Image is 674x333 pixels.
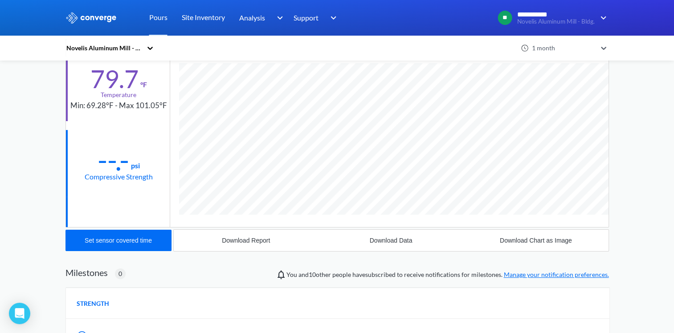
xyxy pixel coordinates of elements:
[98,149,129,171] div: --.-
[65,43,142,53] div: Novelis Aluminum Mill - Bldg.
[90,68,139,90] div: 79.7
[370,237,413,244] div: Download Data
[65,12,117,24] img: logo_ewhite.svg
[77,299,109,309] span: STRENGTH
[521,44,529,52] img: icon-clock.svg
[286,270,609,280] span: You and people have subscribed to receive notifications for milestones.
[65,267,108,278] h2: Milestones
[319,230,463,251] button: Download Data
[294,12,319,23] span: Support
[595,12,609,23] img: downArrow.svg
[85,171,153,182] div: Compressive Strength
[504,271,609,278] a: Manage your notification preferences.
[276,269,286,280] img: notifications-icon.svg
[118,269,122,279] span: 0
[222,237,270,244] div: Download Report
[174,230,319,251] button: Download Report
[309,271,331,278] span: Adam Duffin, Wilson Gonzalez, Austin Rosier, Jacob Hudson, TJ Burnley, Jim Morgan, Sean, Jonathon...
[500,237,572,244] div: Download Chart as Image
[530,43,596,53] div: 1 month
[70,100,167,112] div: Min: 69.28°F - Max 101.05°F
[9,303,30,324] div: Open Intercom Messenger
[517,18,595,25] span: Novelis Aluminum Mill - Bldg.
[101,90,136,100] div: Temperature
[325,12,339,23] img: downArrow.svg
[239,12,265,23] span: Analysis
[463,230,608,251] button: Download Chart as Image
[65,230,172,251] button: Set sensor covered time
[85,237,152,244] div: Set sensor covered time
[271,12,285,23] img: downArrow.svg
